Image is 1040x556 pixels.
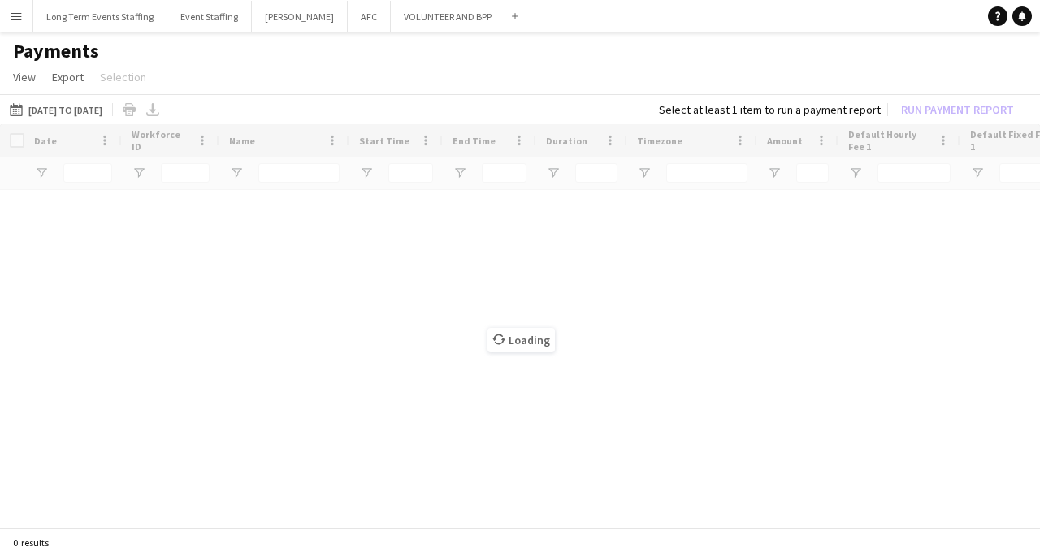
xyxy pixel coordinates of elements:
button: [DATE] to [DATE] [6,100,106,119]
a: Export [45,67,90,88]
span: Loading [487,328,555,352]
div: Select at least 1 item to run a payment report [659,102,881,117]
button: Event Staffing [167,1,252,32]
button: AFC [348,1,391,32]
button: [PERSON_NAME] [252,1,348,32]
button: Long Term Events Staffing [33,1,167,32]
button: VOLUNTEER AND BPP [391,1,505,32]
span: View [13,70,36,84]
span: Export [52,70,84,84]
a: View [6,67,42,88]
